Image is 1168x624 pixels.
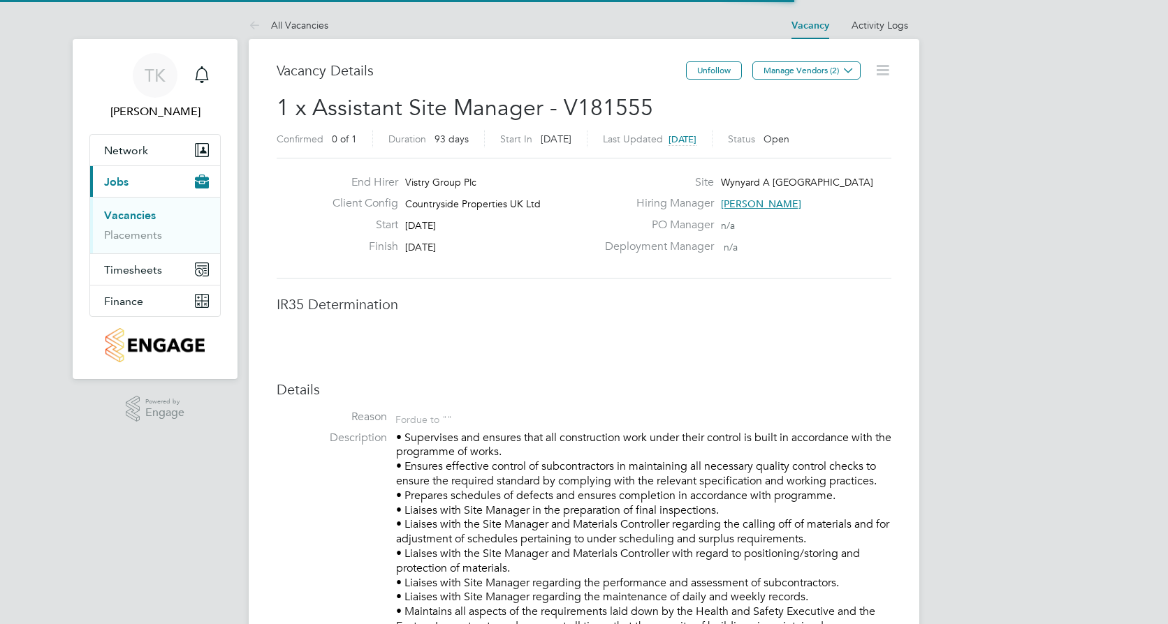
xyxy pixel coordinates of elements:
[721,219,735,232] span: n/a
[277,295,891,313] h3: IR35 Determination
[277,94,653,121] span: 1 x Assistant Site Manager - V181555
[669,133,696,145] span: [DATE]
[321,218,398,232] label: Start
[405,176,476,188] span: Vistry Group Plc
[105,328,204,362] img: countryside-properties-logo-retina.png
[435,133,469,145] span: 93 days
[603,133,663,145] label: Last Updated
[89,328,221,362] a: Go to home page
[145,396,184,408] span: Powered by
[728,133,755,145] label: Status
[145,66,166,84] span: TK
[597,218,714,232] label: PO Manager
[89,53,221,120] a: TK[PERSON_NAME]
[89,103,221,120] span: Tyler Kelly
[597,239,714,254] label: Deployment Manager
[405,219,436,232] span: [DATE]
[104,144,148,157] span: Network
[277,380,891,399] h3: Details
[321,196,398,211] label: Client Config
[332,133,357,145] span: 0 of 1
[277,133,323,145] label: Confirmed
[852,19,908,31] a: Activity Logs
[500,133,532,145] label: Start In
[104,175,129,188] span: Jobs
[321,175,398,190] label: End Hirer
[721,176,873,188] span: Wynyard A [GEOGRAPHIC_DATA]
[388,133,426,145] label: Duration
[104,263,162,276] span: Timesheets
[405,198,541,210] span: Countryside Properties UK Ltd
[752,61,861,80] button: Manage Vendors (2)
[145,407,184,419] span: Engage
[90,254,220,285] button: Timesheets
[321,239,398,254] label: Finish
[686,61,742,80] button: Unfollow
[764,133,789,145] span: Open
[73,39,238,379] nav: Main navigation
[277,410,387,424] label: Reason
[104,209,156,222] a: Vacancies
[405,241,436,253] span: [DATE]
[597,175,714,190] label: Site
[104,228,162,242] a: Placements
[90,135,220,165] button: Network
[277,61,686,80] h3: Vacancy Details
[791,20,829,31] a: Vacancy
[90,285,220,316] button: Finance
[724,241,738,253] span: n/a
[597,196,714,211] label: Hiring Manager
[249,19,328,31] a: All Vacancies
[277,431,387,445] label: Description
[721,198,801,210] span: [PERSON_NAME]
[395,410,452,426] div: For due to ""
[104,295,143,308] span: Finance
[126,396,185,422] a: Powered byEngage
[90,166,220,197] button: Jobs
[541,133,571,145] span: [DATE]
[90,197,220,253] div: Jobs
